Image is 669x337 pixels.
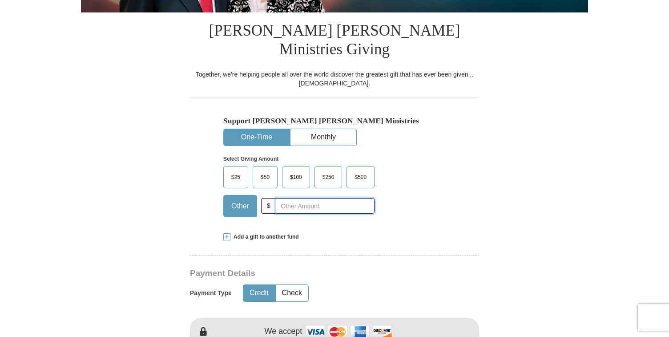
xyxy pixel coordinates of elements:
div: Keywords by Traffic [98,53,150,58]
span: $50 [256,171,274,184]
h1: [PERSON_NAME] [PERSON_NAME] Ministries Giving [190,12,479,70]
span: $250 [318,171,339,184]
button: Credit [243,285,275,301]
strong: Select Giving Amount [223,156,278,162]
span: $100 [286,171,306,184]
h3: Payment Details [190,268,417,279]
button: Check [276,285,308,301]
img: logo_orange.svg [14,14,21,21]
input: Other Amount [276,198,375,214]
div: Together, we're helping people all over the world discover the greatest gift that has ever been g... [190,70,479,88]
div: v 4.0.25 [25,14,44,21]
span: $25 [227,171,245,184]
button: Monthly [290,129,356,146]
img: tab_domain_overview_orange.svg [24,52,31,59]
div: Domain Overview [34,53,80,58]
h5: Support [PERSON_NAME] [PERSON_NAME] Ministries [223,116,446,126]
h4: We accept [265,327,302,337]
button: One-Time [224,129,290,146]
div: Domain: [DOMAIN_NAME] [23,23,98,30]
span: Add a gift to another fund [230,233,299,241]
h5: Payment Type [190,289,232,297]
span: $ [261,198,276,214]
img: tab_keywords_by_traffic_grey.svg [89,52,96,59]
span: Other [227,199,254,213]
span: $500 [350,171,371,184]
img: website_grey.svg [14,23,21,30]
